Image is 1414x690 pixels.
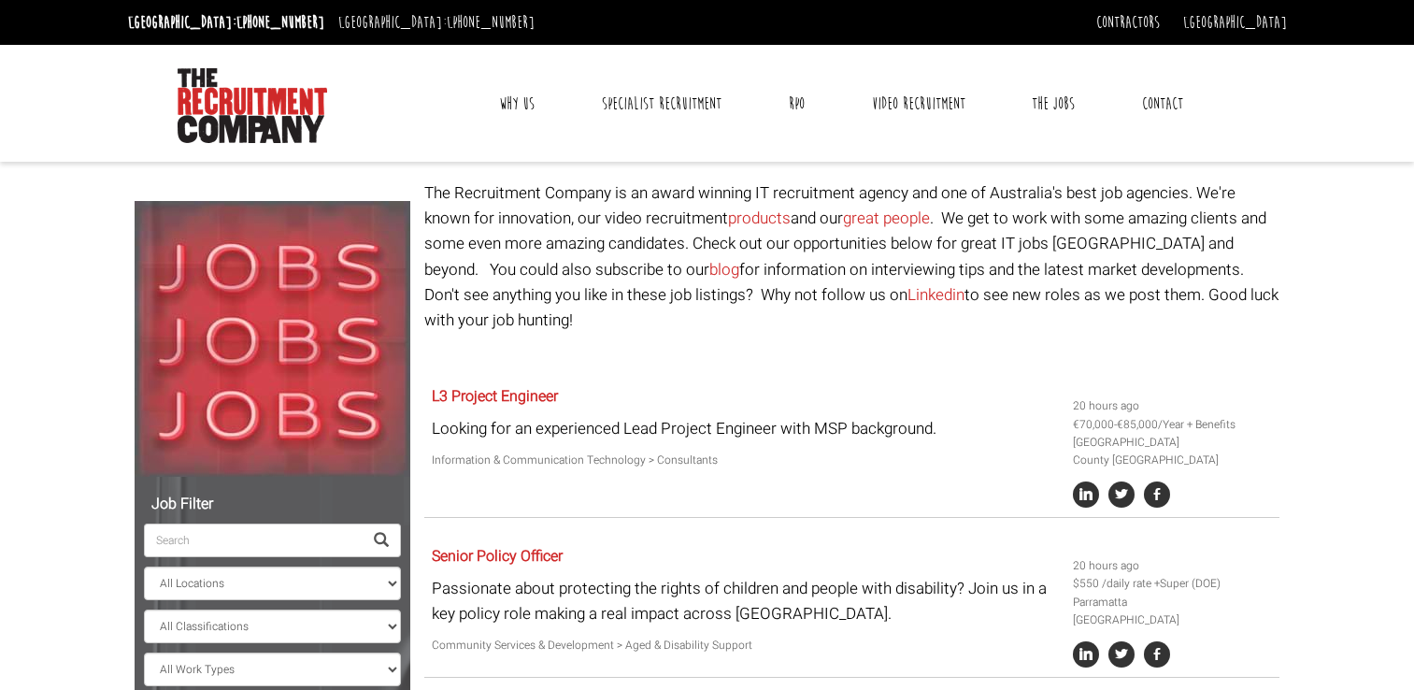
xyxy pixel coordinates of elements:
a: Video Recruitment [858,80,979,127]
a: [PHONE_NUMBER] [236,12,324,33]
a: [PHONE_NUMBER] [447,12,535,33]
a: great people [843,207,930,230]
a: products [728,207,791,230]
p: The Recruitment Company is an award winning IT recruitment agency and one of Australia's best job... [424,180,1279,333]
a: Contractors [1096,12,1160,33]
li: [GEOGRAPHIC_DATA] County [GEOGRAPHIC_DATA] [1073,434,1273,469]
a: RPO [775,80,819,127]
a: L3 Project Engineer [432,385,558,408]
a: The Jobs [1018,80,1089,127]
p: Passionate about protecting the rights of children and people with disability? Join us in a key p... [432,576,1059,626]
img: The Recruitment Company [178,68,327,143]
li: 20 hours ago [1073,397,1273,415]
li: €70,000-€85,000/Year + Benefits [1073,416,1273,434]
a: [GEOGRAPHIC_DATA] [1183,12,1287,33]
a: blog [709,258,739,281]
a: Specialist Recruitment [588,80,736,127]
li: 20 hours ago [1073,557,1273,575]
a: Why Us [485,80,549,127]
li: Parramatta [GEOGRAPHIC_DATA] [1073,594,1273,629]
a: Linkedin [907,283,964,307]
input: Search [144,524,363,557]
p: Information & Communication Technology > Consultants [432,452,1059,469]
img: Jobs, Jobs, Jobs [135,201,410,477]
a: Senior Policy Officer [432,545,563,568]
li: [GEOGRAPHIC_DATA]: [123,7,329,37]
a: Contact [1128,80,1197,127]
li: $550 /daily rate +Super (DOE) [1073,575,1273,593]
p: Looking for an experienced Lead Project Engineer with MSP background. [432,416,1059,441]
h5: Job Filter [144,496,401,513]
p: Community Services & Development > Aged & Disability Support [432,637,1059,654]
li: [GEOGRAPHIC_DATA]: [334,7,539,37]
